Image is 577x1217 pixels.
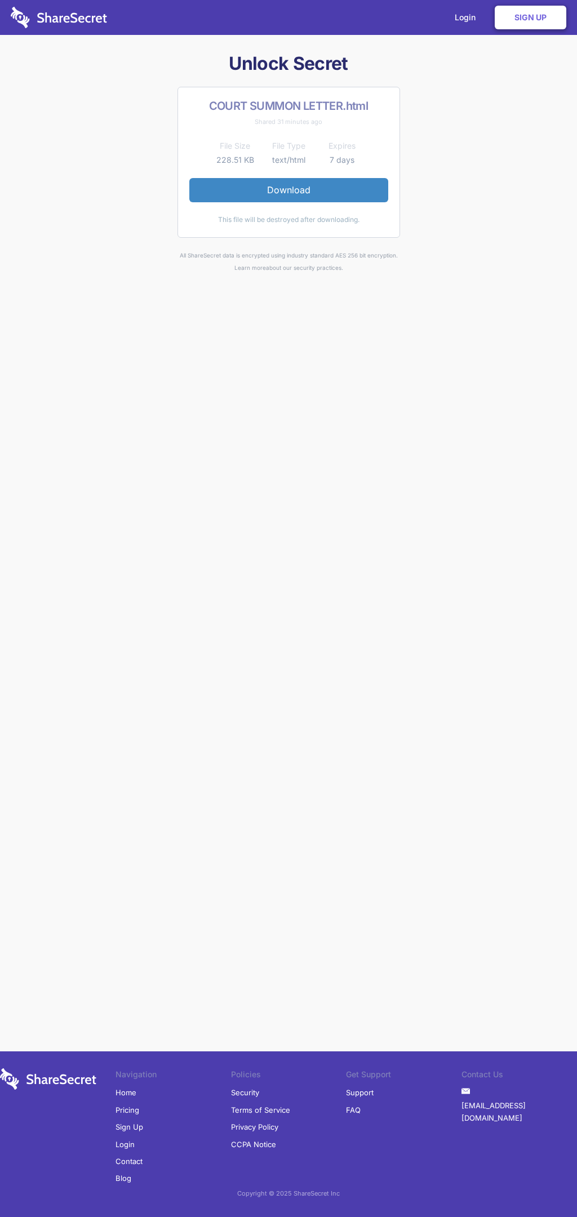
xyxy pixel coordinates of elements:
a: Download [189,178,388,202]
a: Terms of Service [231,1101,290,1118]
a: Sign Up [495,6,566,29]
li: Get Support [346,1068,461,1084]
a: FAQ [346,1101,361,1118]
a: Contact [116,1153,143,1170]
a: Privacy Policy [231,1118,278,1135]
div: This file will be destroyed after downloading. [189,214,388,226]
a: Support [346,1084,374,1101]
td: text/html [262,153,316,167]
a: Pricing [116,1101,139,1118]
th: File Type [262,139,316,153]
li: Contact Us [461,1068,577,1084]
th: File Size [208,139,262,153]
td: 7 days [316,153,369,167]
div: Shared 31 minutes ago [189,116,388,128]
a: Blog [116,1170,131,1187]
th: Expires [316,139,369,153]
a: [EMAIL_ADDRESS][DOMAIN_NAME] [461,1097,577,1127]
a: Security [231,1084,259,1101]
a: Login [116,1136,135,1153]
a: Sign Up [116,1118,143,1135]
td: 228.51 KB [208,153,262,167]
li: Navigation [116,1068,231,1084]
h2: COURT SUMMON LETTER.html [189,99,388,113]
a: CCPA Notice [231,1136,276,1153]
a: Home [116,1084,136,1101]
li: Policies [231,1068,347,1084]
img: logo-wordmark-white-trans-d4663122ce5f474addd5e946df7df03e33cb6a1c49d2221995e7729f52c070b2.svg [11,7,107,28]
a: Learn more [234,264,266,271]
